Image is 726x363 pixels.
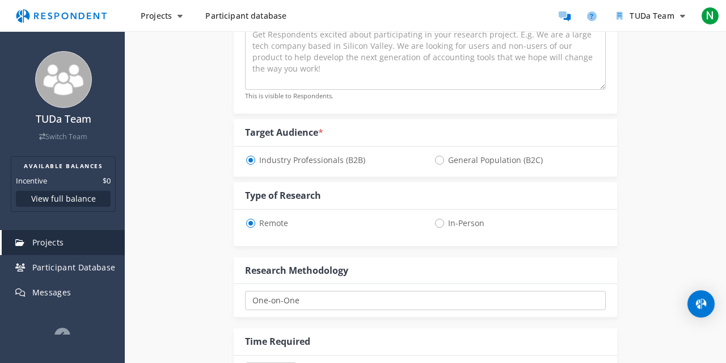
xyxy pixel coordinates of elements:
[607,6,694,26] button: TUDa Team
[687,290,715,318] div: Open Intercom Messenger
[141,10,172,21] span: Projects
[245,335,310,348] div: Time Required
[11,156,116,212] section: Balance summary
[132,6,192,26] button: Projects
[103,175,111,186] dd: $0
[699,6,721,26] button: N
[630,10,674,21] span: TUDa Team
[16,161,111,170] h2: AVAILABLE BALANCES
[196,6,296,26] a: Participant database
[39,132,87,141] a: Switch Team
[245,126,323,139] div: Target Audience
[32,262,116,273] span: Participant Database
[245,91,334,100] small: This is visible to Respondents.
[701,7,719,25] span: N
[245,189,321,202] div: Type of Research
[245,264,348,277] div: Research Methodology
[32,287,71,298] span: Messages
[553,5,576,27] a: Message participants
[434,153,543,167] span: General Population (B2C)
[434,216,484,230] span: In-Person
[580,5,603,27] a: Help and support
[245,216,288,230] span: Remote
[245,153,365,167] span: Industry Professionals (B2B)
[205,10,286,21] span: Participant database
[9,5,113,27] img: respondent-logo.png
[16,191,111,207] button: View full balance
[35,51,92,108] img: team_avatar_256.png
[7,114,119,125] h4: TUDa Team
[16,175,47,186] dt: Incentive
[32,237,64,248] span: Projects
